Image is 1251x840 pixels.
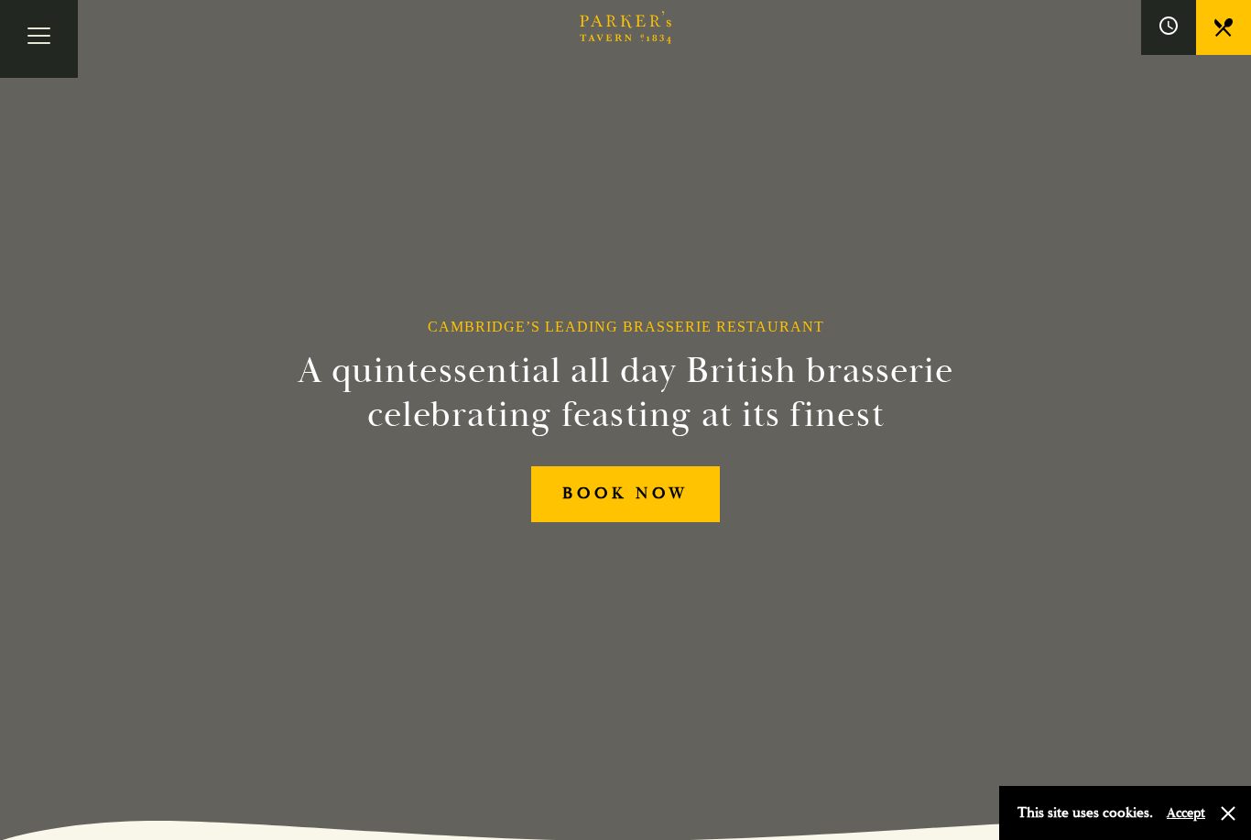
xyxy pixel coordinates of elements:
[208,349,1043,437] h2: A quintessential all day British brasserie celebrating feasting at its finest
[1017,800,1153,826] p: This site uses cookies.
[531,466,720,522] a: BOOK NOW
[1219,804,1237,823] button: Close and accept
[428,318,824,335] h1: Cambridge’s Leading Brasserie Restaurant
[1167,804,1205,822] button: Accept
